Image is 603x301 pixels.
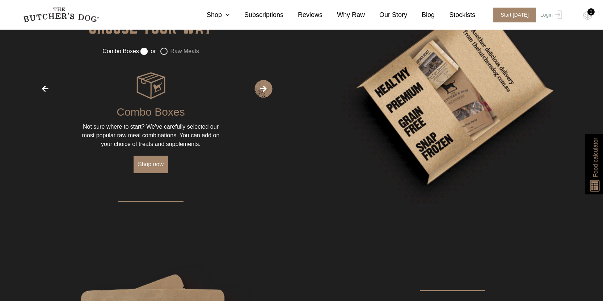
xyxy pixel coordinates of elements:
span: Previous [36,80,54,98]
a: Reviews [283,10,322,20]
a: Login [539,8,562,22]
a: Start [DATE] [486,8,539,22]
div: Choose your way [89,18,213,47]
img: TBD_Cart-Empty.png [583,11,592,20]
a: Subscriptions [230,10,283,20]
span: Start [DATE] [493,8,536,22]
div: Combo Boxes [117,100,185,122]
a: Shop [192,10,230,20]
div: Not sure where to start? We’ve carefully selected our most popular raw meal combinations. You can... [79,122,223,149]
span: Food calculator [591,138,600,177]
a: Blog [407,10,435,20]
a: Why Raw [322,10,365,20]
a: Our Story [365,10,407,20]
label: Raw Meals [160,48,199,55]
div: 0 [587,8,595,16]
a: Shop now [134,156,168,173]
a: Stockists [435,10,475,20]
label: or [140,48,156,55]
span: Next [254,80,273,98]
label: Combo Boxes [102,47,139,56]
